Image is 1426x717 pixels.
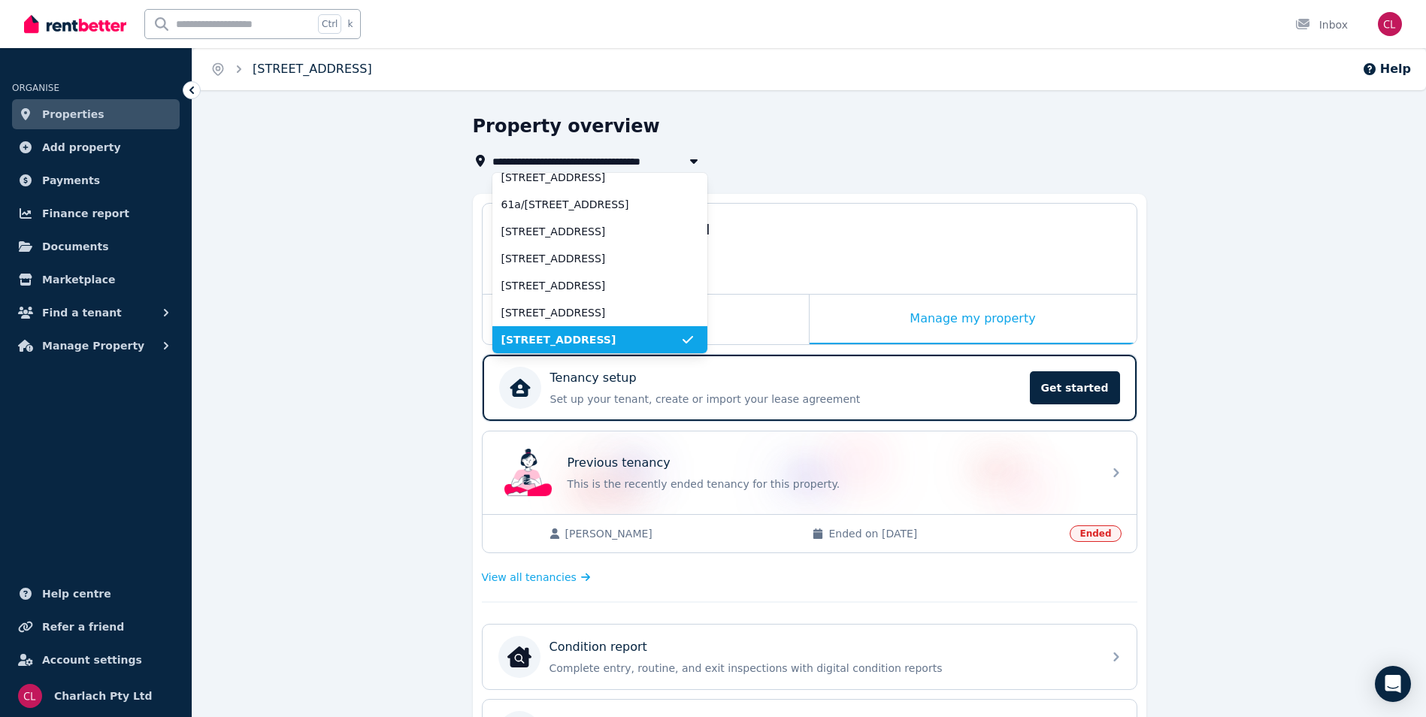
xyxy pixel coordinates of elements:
[565,526,798,541] span: [PERSON_NAME]
[253,62,372,76] a: [STREET_ADDRESS]
[1375,666,1411,702] div: Open Intercom Messenger
[501,278,680,293] span: [STREET_ADDRESS]
[42,271,115,289] span: Marketplace
[12,99,180,129] a: Properties
[550,638,647,656] p: Condition report
[501,251,680,266] span: [STREET_ADDRESS]
[12,331,180,361] button: Manage Property
[12,265,180,295] a: Marketplace
[12,298,180,328] button: Find a tenant
[828,526,1061,541] span: Ended on [DATE]
[550,369,637,387] p: Tenancy setup
[504,449,553,497] img: Previous tenancy
[12,198,180,228] a: Finance report
[12,165,180,195] a: Payments
[550,661,1094,676] p: Complete entry, routine, and exit inspections with digital condition reports
[501,224,680,239] span: [STREET_ADDRESS]
[810,295,1137,344] div: Manage my property
[1295,17,1348,32] div: Inbox
[192,48,390,90] nav: Breadcrumb
[54,687,153,705] span: Charlach Pty Ltd
[12,612,180,642] a: Refer a friend
[483,431,1137,514] a: Previous tenancyPrevious tenancyThis is the recently ended tenancy for this property.
[501,332,680,347] span: [STREET_ADDRESS]
[1362,60,1411,78] button: Help
[1378,12,1402,36] img: Charlach Pty Ltd
[568,454,671,472] p: Previous tenancy
[12,83,59,93] span: ORGANISE
[550,392,1021,407] p: Set up your tenant, create or import your lease agreement
[42,138,121,156] span: Add property
[507,645,531,669] img: Condition report
[42,105,104,123] span: Properties
[12,645,180,675] a: Account settings
[42,585,111,603] span: Help centre
[18,684,42,708] img: Charlach Pty Ltd
[42,237,109,256] span: Documents
[501,305,680,320] span: [STREET_ADDRESS]
[318,14,341,34] span: Ctrl
[483,355,1137,421] a: Tenancy setupSet up your tenant, create or import your lease agreementGet started
[501,197,680,212] span: 61a/[STREET_ADDRESS]
[347,18,353,30] span: k
[483,625,1137,689] a: Condition reportCondition reportComplete entry, routine, and exit inspections with digital condit...
[42,304,122,322] span: Find a tenant
[483,295,809,344] div: Find a tenant
[42,204,129,222] span: Finance report
[473,114,660,138] h1: Property overview
[42,337,144,355] span: Manage Property
[12,579,180,609] a: Help centre
[482,570,591,585] a: View all tenancies
[12,132,180,162] a: Add property
[1030,371,1120,404] span: Get started
[42,651,142,669] span: Account settings
[1070,525,1121,542] span: Ended
[501,170,680,185] span: [STREET_ADDRESS]
[12,231,180,262] a: Documents
[24,13,126,35] img: RentBetter
[42,171,100,189] span: Payments
[482,570,577,585] span: View all tenancies
[42,618,124,636] span: Refer a friend
[568,476,1094,492] p: This is the recently ended tenancy for this property.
